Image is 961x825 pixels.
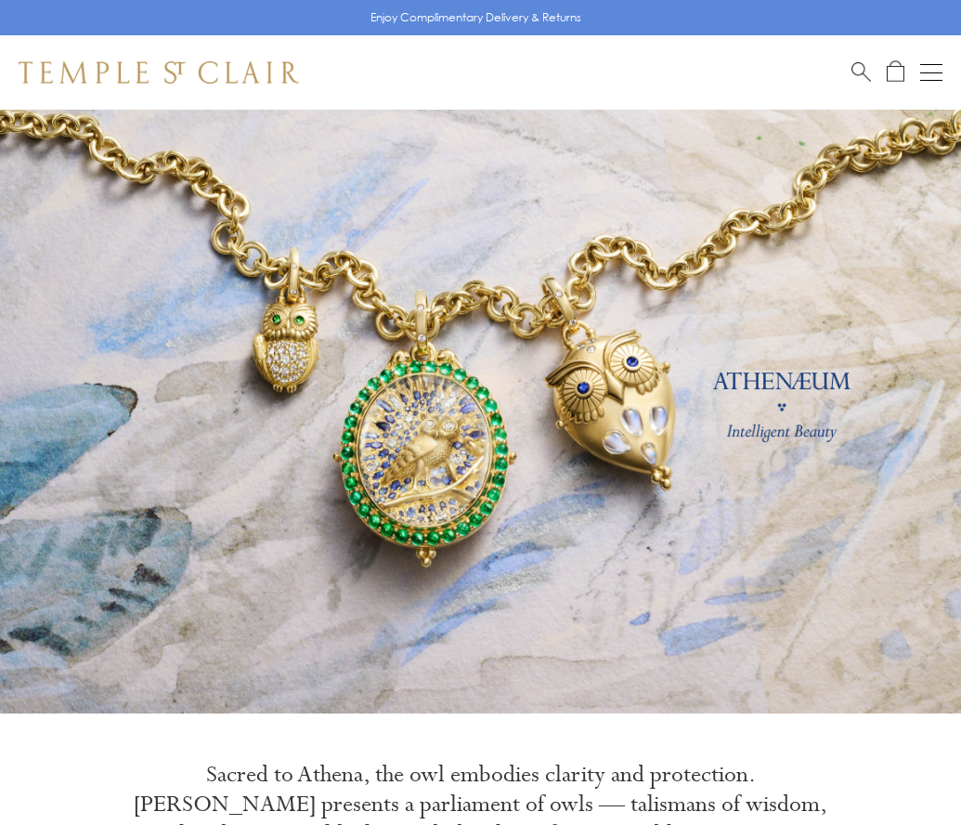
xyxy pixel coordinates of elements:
button: Open navigation [920,61,942,84]
a: Search [851,60,871,84]
p: Enjoy Complimentary Delivery & Returns [370,8,581,27]
a: Open Shopping Bag [887,60,904,84]
img: Temple St. Clair [19,61,299,84]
